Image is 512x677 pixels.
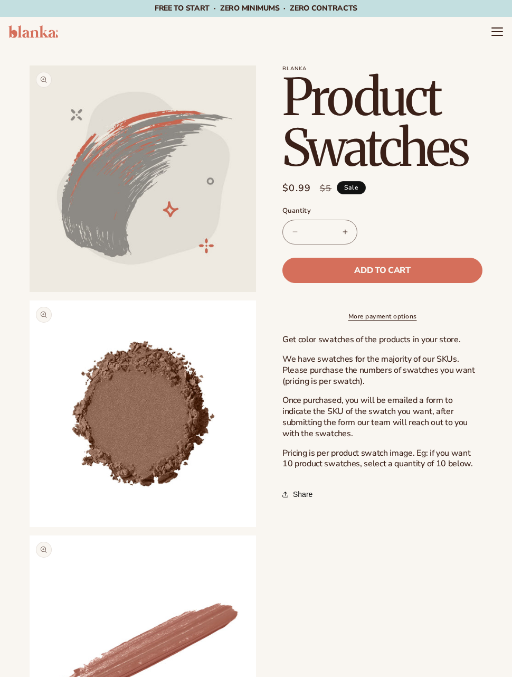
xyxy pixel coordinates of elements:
[282,395,482,439] p: Once purchased, you will be emailed a form to indicate the SKU of the swatch you want, after subm...
[282,312,482,321] a: More payment options
[282,334,482,345] p: Get color swatches of the products in your store.
[282,354,482,387] p: We have swatches for the majority of our SKUs. Please purchase the numbers of swatches you want (...
[282,72,482,173] h1: Product Swatches
[282,206,482,217] label: Quantity
[282,181,311,195] span: $0.99
[282,483,316,506] button: Share
[320,182,332,195] s: $5
[282,448,482,470] p: Pricing is per product swatch image. Eg: if you want 10 product swatches, select a quantity of 10...
[282,258,482,283] button: Add to cart
[354,266,410,275] span: Add to cart
[337,181,366,194] span: Sale
[491,25,504,38] summary: Menu
[8,25,58,38] img: logo
[155,3,357,13] span: Free to start · ZERO minimums · ZERO contracts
